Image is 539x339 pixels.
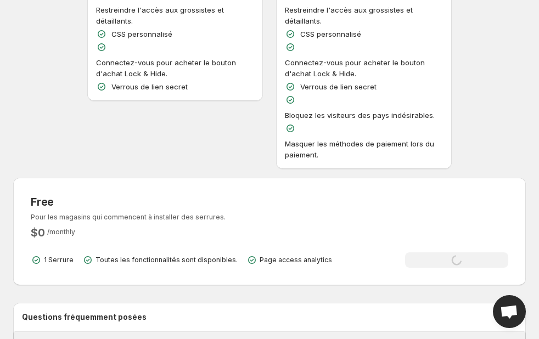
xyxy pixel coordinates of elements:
[285,138,443,160] p: Masquer les méthodes de paiement lors du paiement.
[44,256,74,264] p: 1 Serrure
[493,295,526,328] a: Open chat
[96,57,254,79] p: Connectez-vous pour acheter le bouton d'achat Lock & Hide.
[260,256,332,264] p: Page access analytics
[111,29,172,39] p: CSS personnalisé
[31,195,226,208] h3: Free
[96,4,254,26] p: Restreindre l'accès aux grossistes et détaillants.
[300,81,377,92] p: Verrous de lien secret
[300,29,361,39] p: CSS personnalisé
[31,226,45,239] h2: $ 0
[285,4,443,26] p: Restreindre l'accès aux grossistes et détaillants.
[285,57,443,79] p: Connectez-vous pour acheter le bouton d'achat Lock & Hide.
[96,256,238,264] p: Toutes les fonctionnalités sont disponibles.
[111,81,188,92] p: Verrous de lien secret
[47,228,75,236] span: / monthly
[31,213,226,222] p: Pour les magasins qui commencent à installer des serrures.
[22,312,517,323] h2: Questions fréquemment posées
[285,110,435,121] p: Bloquez les visiteurs des pays indésirables.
